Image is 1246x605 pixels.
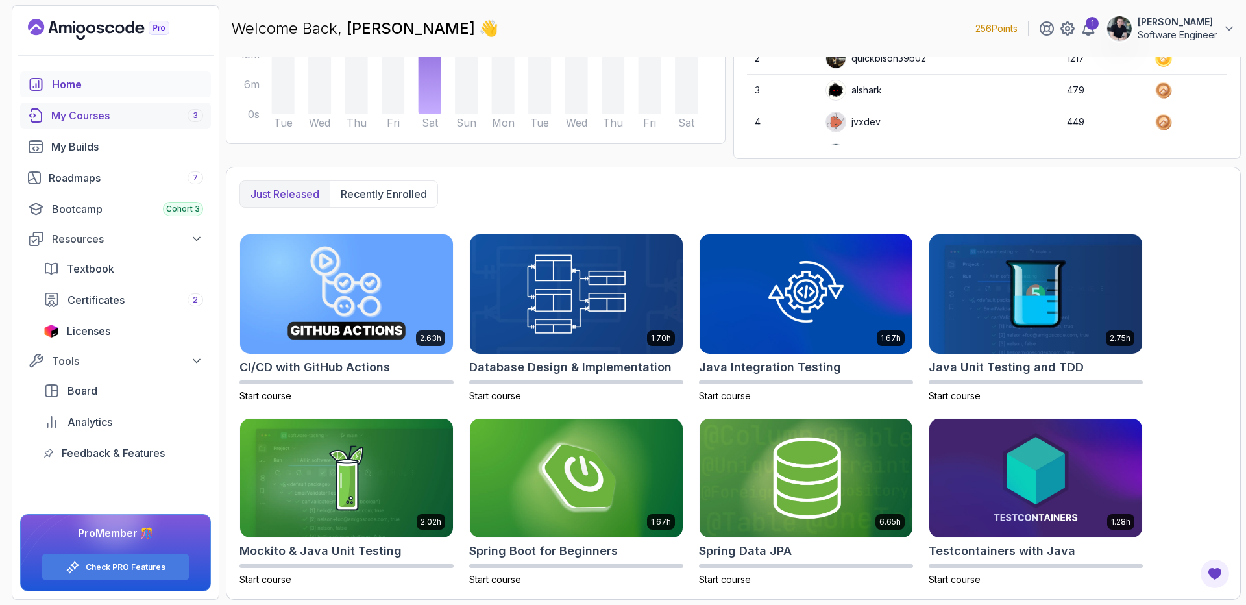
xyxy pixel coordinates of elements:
[28,19,199,40] a: Landing page
[975,22,1018,35] p: 256 Points
[36,256,211,282] a: textbook
[86,562,165,573] a: Check PRO Features
[1081,21,1096,36] a: 1
[341,186,427,202] p: Recently enrolled
[929,390,981,401] span: Start course
[929,542,1075,560] h2: Testcontainers with Java
[36,318,211,344] a: licenses
[67,414,112,430] span: Analytics
[678,116,695,129] tspan: Sat
[51,108,203,123] div: My Courses
[248,108,260,121] tspan: 0s
[20,103,211,129] a: courses
[309,116,330,129] tspan: Wed
[1059,106,1147,138] td: 449
[456,116,476,129] tspan: Sun
[67,292,125,308] span: Certificates
[36,287,211,313] a: certificates
[36,378,211,404] a: board
[699,574,751,585] span: Start course
[1199,558,1230,589] button: Open Feedback Button
[469,418,683,587] a: Spring Boot for Beginners card1.67hSpring Boot for BeginnersStart course
[1086,17,1099,30] div: 1
[36,440,211,466] a: feedback
[826,144,846,164] img: user profile image
[1106,16,1236,42] button: user profile image[PERSON_NAME]Software Engineer
[36,409,211,435] a: analytics
[651,517,671,527] p: 1.67h
[239,358,390,377] h2: CI/CD with GitHub Actions
[699,234,913,402] a: Java Integration Testing card1.67hJava Integration TestingStart course
[469,234,683,402] a: Database Design & Implementation card1.70hDatabase Design & ImplementationStart course
[1138,29,1217,42] p: Software Engineer
[1107,16,1132,41] img: user profile image
[1059,138,1147,170] td: 433
[470,419,683,538] img: Spring Boot for Beginners card
[240,48,260,61] tspan: 13m
[929,234,1143,402] a: Java Unit Testing and TDD card2.75hJava Unit Testing and TDDStart course
[67,323,110,339] span: Licenses
[67,383,97,399] span: Board
[929,418,1143,587] a: Testcontainers with Java card1.28hTestcontainers with JavaStart course
[643,116,656,129] tspan: Fri
[52,231,203,247] div: Resources
[20,165,211,191] a: roadmaps
[881,333,901,343] p: 1.67h
[826,80,846,100] img: user profile image
[20,349,211,373] button: Tools
[166,204,200,214] span: Cohort 3
[422,116,439,129] tspan: Sat
[240,181,330,207] button: Just released
[929,574,981,585] span: Start course
[20,134,211,160] a: builds
[347,116,367,129] tspan: Thu
[274,116,293,129] tspan: Tue
[469,574,521,585] span: Start course
[825,48,926,69] div: quickbison39b02
[469,358,672,377] h2: Database Design & Implementation
[67,261,114,277] span: Textbook
[1111,517,1130,527] p: 1.28h
[240,419,453,538] img: Mockito & Java Unit Testing card
[43,325,59,338] img: jetbrains icon
[651,333,671,343] p: 1.70h
[699,390,751,401] span: Start course
[240,234,453,354] img: CI/CD with GitHub Actions card
[42,554,189,580] button: Check PRO Features
[469,542,618,560] h2: Spring Boot for Beginners
[826,49,846,68] img: user profile image
[62,445,165,461] span: Feedback & Features
[387,116,400,129] tspan: Fri
[52,353,203,369] div: Tools
[1059,43,1147,75] td: 1217
[231,18,498,39] p: Welcome Back,
[470,234,683,354] img: Database Design & Implementation card
[747,138,818,170] td: 5
[476,15,504,43] span: 👋
[52,77,203,92] div: Home
[347,19,479,38] span: [PERSON_NAME]
[49,170,203,186] div: Roadmaps
[239,234,454,402] a: CI/CD with GitHub Actions card2.63hCI/CD with GitHub ActionsStart course
[825,80,882,101] div: alshark
[492,116,515,129] tspan: Mon
[700,419,912,538] img: Spring Data JPA card
[747,106,818,138] td: 4
[699,418,913,587] a: Spring Data JPA card6.65hSpring Data JPAStart course
[193,110,198,121] span: 3
[193,173,198,183] span: 7
[1110,333,1130,343] p: 2.75h
[929,234,1142,354] img: Java Unit Testing and TDD card
[193,295,198,305] span: 2
[700,234,912,354] img: Java Integration Testing card
[1138,16,1217,29] p: [PERSON_NAME]
[250,186,319,202] p: Just released
[826,112,846,132] img: default monster avatar
[603,116,623,129] tspan: Thu
[469,390,521,401] span: Start course
[20,71,211,97] a: home
[244,78,260,91] tspan: 6m
[1059,75,1147,106] td: 479
[420,333,441,343] p: 2.63h
[239,574,291,585] span: Start course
